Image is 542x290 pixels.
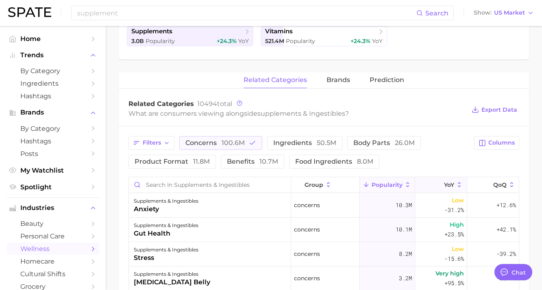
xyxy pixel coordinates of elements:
[7,202,99,214] button: Industries
[353,140,415,146] span: body parts
[294,249,320,259] span: concerns
[370,76,404,84] span: Prediction
[327,76,350,84] span: brands
[128,100,194,108] span: Related Categories
[20,150,85,158] span: Posts
[452,244,464,254] span: Low
[305,182,323,188] span: group
[20,232,85,240] span: personal care
[20,52,85,59] span: Trends
[238,37,249,45] span: YoY
[20,109,85,116] span: Brands
[7,135,99,147] a: Hashtags
[197,100,217,108] span: 10494
[265,37,284,45] span: 521.4m
[7,106,99,119] button: Brands
[7,90,99,102] a: Hashtags
[127,26,253,46] a: supplements3.0b Popularity+24.3% YoY
[294,273,320,283] span: concerns
[244,76,307,84] span: related categories
[7,230,99,242] a: personal care
[7,164,99,177] a: My Watchlist
[134,245,198,255] div: supplements & ingestibles
[295,158,373,165] span: food ingredients
[470,104,519,115] button: Export Data
[291,177,360,193] button: group
[20,204,85,212] span: Industries
[146,37,175,45] span: Popularity
[20,67,85,75] span: by Category
[20,258,85,265] span: homecare
[7,32,99,45] a: Home
[317,139,336,147] span: 50.5m
[128,108,466,119] div: What are consumers viewing alongside ?
[425,9,448,17] span: Search
[493,182,507,188] span: QoQ
[467,177,519,193] button: QoQ
[496,249,516,259] span: -39.2%
[193,158,210,165] span: 11.8m
[496,200,516,210] span: +12.6%
[20,167,85,174] span: My Watchlist
[7,242,99,255] a: wellness
[396,200,412,210] span: 10.3m
[435,268,464,278] span: Very high
[128,136,174,150] button: Filters
[20,245,85,253] span: wellness
[7,122,99,135] a: by Category
[217,37,237,45] span: +24.3%
[357,158,373,165] span: 8.0m
[496,225,516,234] span: +42.1%
[7,217,99,230] a: beauty
[7,268,99,280] a: cultural shifts
[286,37,315,45] span: Popularity
[444,254,464,264] span: -15.6%
[294,200,320,210] span: concerns
[20,220,85,227] span: beauty
[134,196,198,206] div: supplements & ingestibles
[129,218,519,242] button: supplements & ingestiblesgut healthconcerns10.1mHigh+23.5%+42.1%
[134,277,210,287] div: [MEDICAL_DATA] belly
[8,7,51,17] img: SPATE
[399,249,412,259] span: 8.2m
[474,136,519,150] button: Columns
[129,193,519,218] button: supplements & ingestiblesanxietyconcerns10.3mLow-31.2%+12.6%
[134,269,210,279] div: supplements & ingestibles
[273,140,336,146] span: ingredients
[452,195,464,205] span: Low
[399,273,412,283] span: 3.2m
[444,205,464,215] span: -31.2%
[227,158,278,165] span: benefits
[415,177,467,193] button: YoY
[20,137,85,145] span: Hashtags
[20,125,85,132] span: by Category
[7,65,99,77] a: by Category
[7,147,99,160] a: Posts
[472,8,536,18] button: ShowUS Market
[257,110,345,117] span: supplements & ingestibles
[261,26,387,46] a: vitamins521.4m Popularity+24.3% YoY
[481,106,517,113] span: Export Data
[395,139,415,147] span: 26.0m
[396,225,412,234] span: 10.1m
[372,37,383,45] span: YoY
[20,92,85,100] span: Hashtags
[488,139,515,146] span: Columns
[134,253,198,263] div: stress
[197,100,232,108] span: total
[444,182,454,188] span: YoY
[350,37,370,45] span: +24.3%
[134,221,198,230] div: supplements & ingestibles
[131,28,172,35] span: supplements
[360,177,415,193] button: Popularity
[129,177,291,193] input: Search in supplements & ingestibles
[20,80,85,87] span: Ingredients
[135,158,210,165] span: product format
[222,139,245,147] span: 100.6m
[7,77,99,90] a: Ingredients
[134,204,198,214] div: anxiety
[444,229,464,239] span: +23.5%
[7,255,99,268] a: homecare
[444,278,464,288] span: +95.5%
[259,158,278,165] span: 10.7m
